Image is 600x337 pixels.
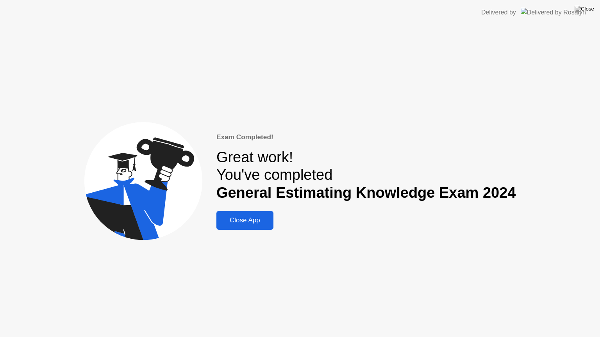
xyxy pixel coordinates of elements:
[219,216,271,224] div: Close App
[575,6,594,12] img: Close
[216,149,516,202] div: Great work! You've completed
[481,8,516,17] div: Delivered by
[521,8,586,17] img: Delivered by Rosalyn
[216,184,516,201] b: General Estimating Knowledge Exam 2024
[216,132,516,142] div: Exam Completed!
[216,211,273,230] button: Close App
